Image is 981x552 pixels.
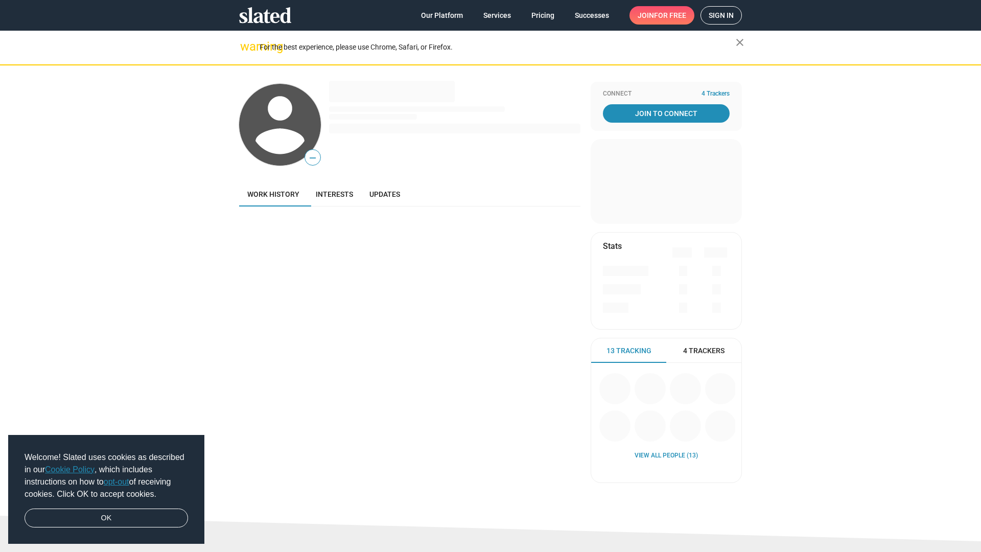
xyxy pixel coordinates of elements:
[635,452,698,460] a: View all People (13)
[361,182,408,206] a: Updates
[421,6,463,25] span: Our Platform
[413,6,471,25] a: Our Platform
[603,241,622,251] mat-card-title: Stats
[483,6,511,25] span: Services
[734,36,746,49] mat-icon: close
[247,190,299,198] span: Work history
[567,6,617,25] a: Successes
[239,182,308,206] a: Work history
[531,6,554,25] span: Pricing
[523,6,563,25] a: Pricing
[654,6,686,25] span: for free
[25,509,188,528] a: dismiss cookie message
[638,6,686,25] span: Join
[702,90,730,98] span: 4 Trackers
[305,151,320,165] span: —
[25,451,188,500] span: Welcome! Slated uses cookies as described in our , which includes instructions on how to of recei...
[605,104,728,123] span: Join To Connect
[369,190,400,198] span: Updates
[606,346,651,356] span: 13 Tracking
[316,190,353,198] span: Interests
[603,90,730,98] div: Connect
[45,465,95,474] a: Cookie Policy
[575,6,609,25] span: Successes
[8,435,204,544] div: cookieconsent
[104,477,129,486] a: opt-out
[683,346,725,356] span: 4 Trackers
[709,7,734,24] span: Sign in
[700,6,742,25] a: Sign in
[629,6,694,25] a: Joinfor free
[475,6,519,25] a: Services
[308,182,361,206] a: Interests
[603,104,730,123] a: Join To Connect
[240,40,252,53] mat-icon: warning
[260,40,736,54] div: For the best experience, please use Chrome, Safari, or Firefox.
